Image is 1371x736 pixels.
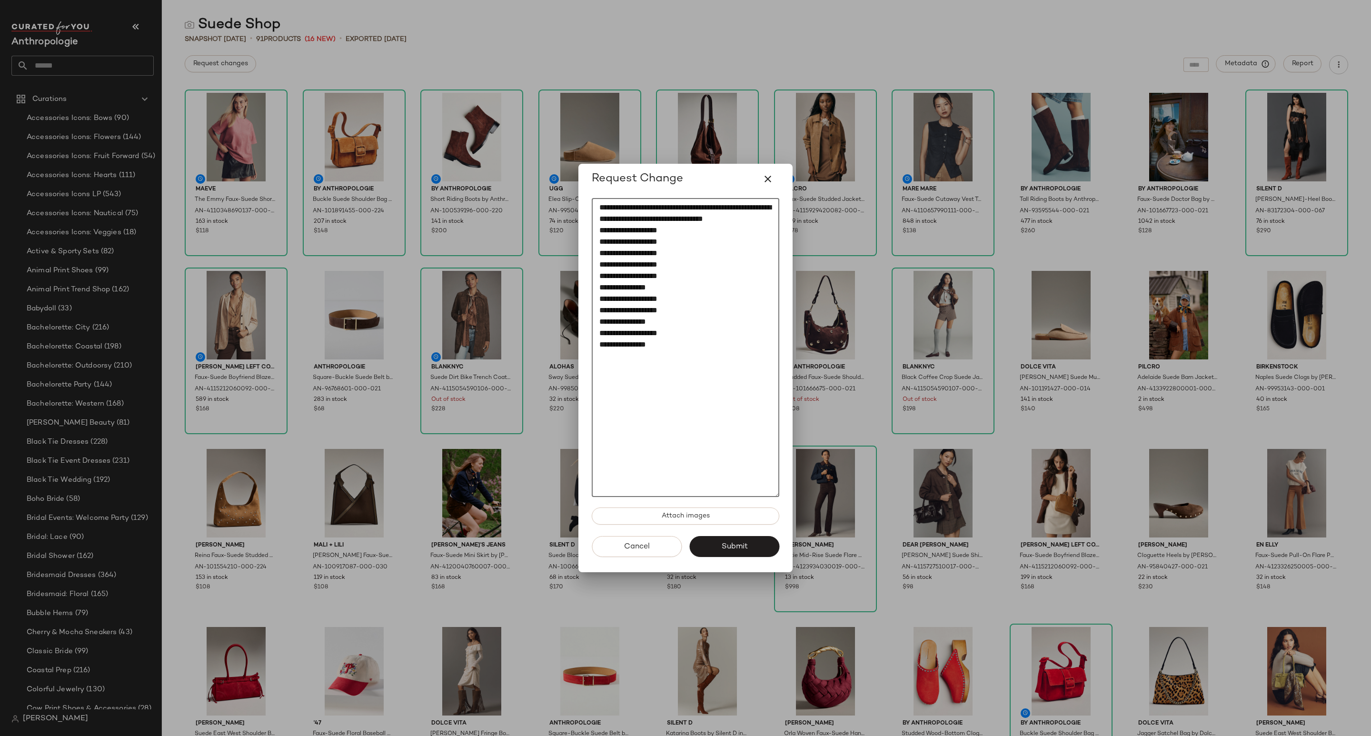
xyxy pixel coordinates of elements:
button: Cancel [592,536,682,557]
span: Cancel [624,542,650,551]
button: Attach images [592,507,779,525]
span: Attach images [661,512,710,520]
span: Submit [721,542,747,551]
span: Request Change [592,171,683,187]
button: Submit [689,536,779,557]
